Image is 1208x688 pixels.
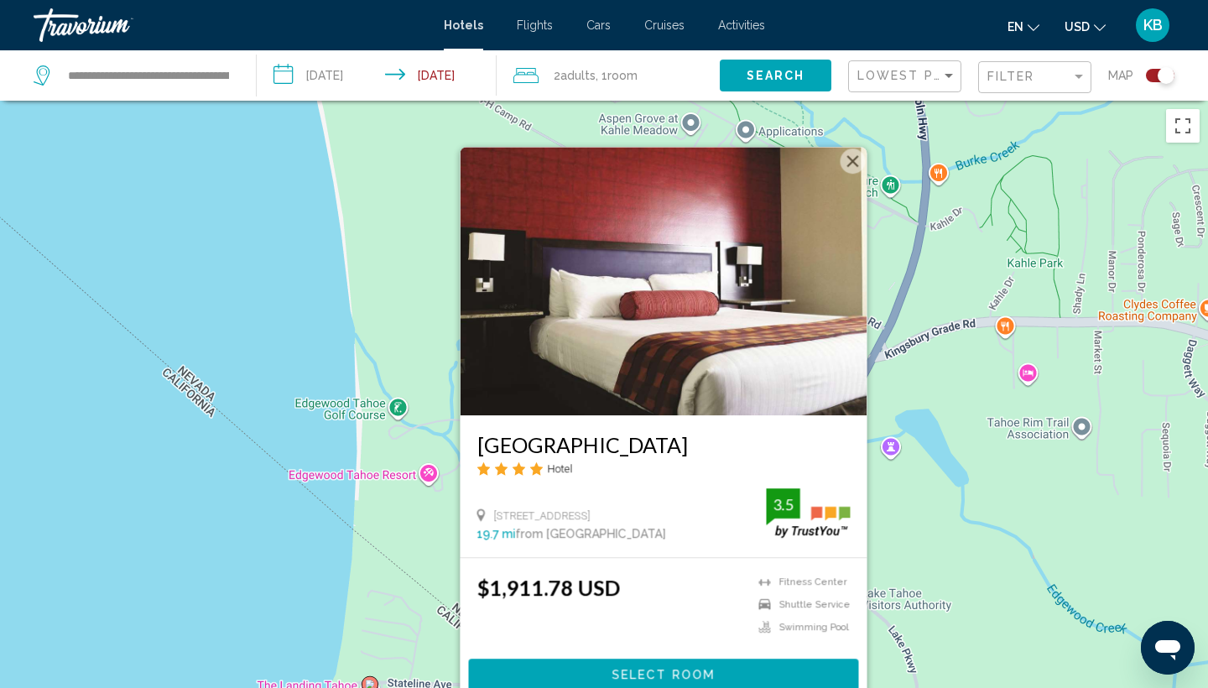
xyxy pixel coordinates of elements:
button: Change language [1008,14,1039,39]
a: Cars [586,18,611,32]
mat-select: Sort by [857,70,956,84]
span: Adults [560,69,596,82]
span: 2 [554,64,596,87]
button: Filter [978,60,1091,95]
button: Toggle fullscreen view [1166,109,1200,143]
iframe: Button to launch messaging window [1141,621,1195,675]
button: Close [841,149,866,174]
span: Room [607,69,638,82]
a: Travorium [34,8,427,42]
span: Filter [987,70,1035,83]
button: Travelers: 2 adults, 0 children [497,50,720,101]
li: Shuttle Service [751,597,851,612]
a: Hotels [444,18,483,32]
span: 19.7 mi [477,528,516,541]
a: Select Room [469,669,859,681]
button: Toggle map [1133,68,1174,83]
span: from [GEOGRAPHIC_DATA] [516,528,666,541]
span: Hotel [548,462,573,475]
span: Search [747,70,805,83]
img: Hotel image [461,147,867,415]
span: en [1008,20,1023,34]
span: USD [1065,20,1090,34]
span: KB [1143,17,1163,34]
a: Flights [517,18,553,32]
li: Swimming Pool [751,620,851,634]
li: Fitness Center [751,576,851,590]
span: [STREET_ADDRESS] [494,509,591,522]
span: Map [1108,64,1133,87]
button: User Menu [1131,8,1174,43]
button: Check-in date: Dec 30, 2025 Check-out date: Jan 3, 2026 [257,50,497,101]
span: Select Room [612,669,715,682]
div: 3.5 [767,494,800,514]
span: , 1 [596,64,638,87]
button: Search [720,60,831,91]
img: trustyou-badge.svg [767,488,851,538]
ins: $1,911.78 USD [477,576,621,601]
button: Change currency [1065,14,1106,39]
a: [GEOGRAPHIC_DATA] [477,432,851,457]
a: Cruises [644,18,685,32]
a: Activities [718,18,765,32]
div: 4 star Hotel [477,461,851,476]
span: Lowest Price [857,69,966,82]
